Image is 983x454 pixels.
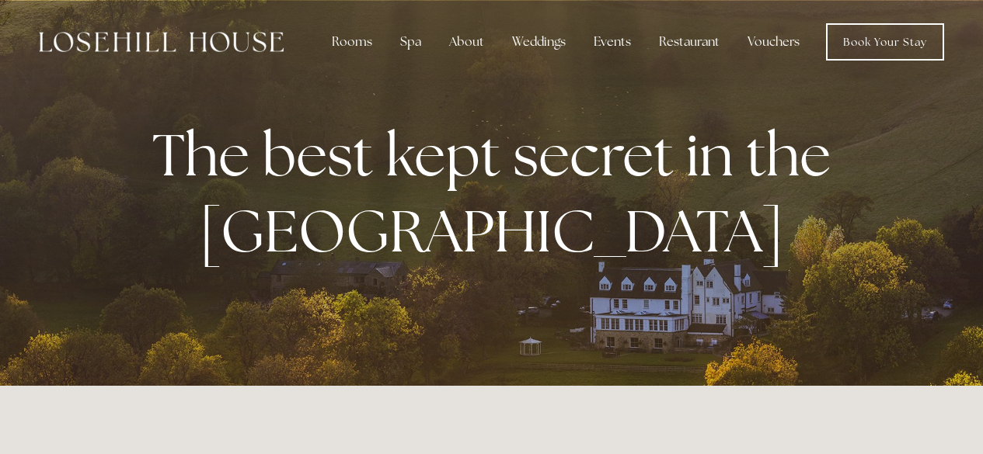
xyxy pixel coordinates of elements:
[388,26,434,57] div: Spa
[152,116,843,269] strong: The best kept secret in the [GEOGRAPHIC_DATA]
[437,26,497,57] div: About
[647,26,732,57] div: Restaurant
[581,26,643,57] div: Events
[500,26,578,57] div: Weddings
[735,26,812,57] a: Vouchers
[39,32,284,52] img: Losehill House
[826,23,944,61] a: Book Your Stay
[319,26,385,57] div: Rooms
